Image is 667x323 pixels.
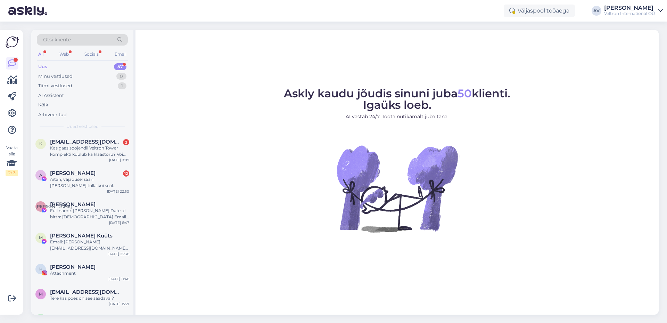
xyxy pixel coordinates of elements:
div: [DATE] 22:50 [107,189,129,194]
span: Anton Petrov [50,170,96,176]
div: Tiimi vestlused [38,82,72,89]
span: Otsi kliente [43,36,71,43]
div: AI Assistent [38,92,64,99]
p: AI vastab 24/7. Tööta nutikamalt juba täna. [284,113,510,120]
img: Askly Logo [6,35,19,49]
div: [PERSON_NAME] [604,5,655,11]
div: [DATE] 22:38 [107,251,129,257]
div: Vaata siia [6,145,18,176]
span: Яна Гуртовая [50,201,96,208]
div: Email: [PERSON_NAME][EMAIL_ADDRESS][DOMAIN_NAME] Date of birth: [DEMOGRAPHIC_DATA] Full name: [PE... [50,239,129,251]
div: Uus [38,63,47,70]
img: No Chat active [335,126,460,251]
div: Arhiveeritud [38,111,67,118]
span: m [39,291,43,297]
span: Thuliswa Khoza [50,314,92,320]
div: [DATE] 11:48 [108,276,129,282]
div: Attachment [50,270,129,276]
div: Veltron International OÜ [604,11,655,16]
div: AV [592,6,601,16]
span: Katikarri@gmail.com [50,139,122,145]
span: [PERSON_NAME] [35,204,72,209]
div: All [37,50,45,59]
span: Askly kaudu jõudis sinuni juba klienti. Igaüks loeb. [284,87,510,112]
div: Aitäh, vajadusel saan [PERSON_NAME] tulla kui seal lihtsam detaile rääkida ja saab soodustust ka [50,176,129,189]
a: [PERSON_NAME]Veltron International OÜ [604,5,663,16]
div: [DATE] 9:09 [109,158,129,163]
div: [DATE] 15:21 [109,301,129,307]
span: m.nommilo@gmail.com [50,289,122,295]
div: Tere kas poes on see saadaval? [50,295,129,301]
span: 50 [458,87,472,100]
div: 2 [123,139,129,145]
div: 12 [123,170,129,177]
div: Socials [83,50,100,59]
div: 1 [118,82,126,89]
div: Kas gaasisoojendil Veltron Tower komplekti kuulub ka klaastoru? Või tuleb see eraldi juurde soetada? [50,145,129,158]
span: M [39,235,43,240]
div: [DATE] 6:47 [109,220,129,225]
span: Uued vestlused [66,123,99,130]
div: Email [113,50,128,59]
div: Väljaspool tööaega [504,5,575,17]
div: Kõik [38,102,48,108]
span: A [39,172,42,178]
div: 2 / 3 [6,170,18,176]
span: K [39,266,42,272]
div: Full name: [PERSON_NAME] Date of birth: [DEMOGRAPHIC_DATA] Email: [PERSON_NAME][EMAIL_ADDRESS][DO... [50,208,129,220]
div: Minu vestlused [38,73,73,80]
div: Web [58,50,70,59]
span: K [39,141,42,146]
span: Merle Küüts [50,233,113,239]
div: 0 [116,73,126,80]
div: 57 [114,63,126,70]
span: Kristin Kerro [50,264,96,270]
